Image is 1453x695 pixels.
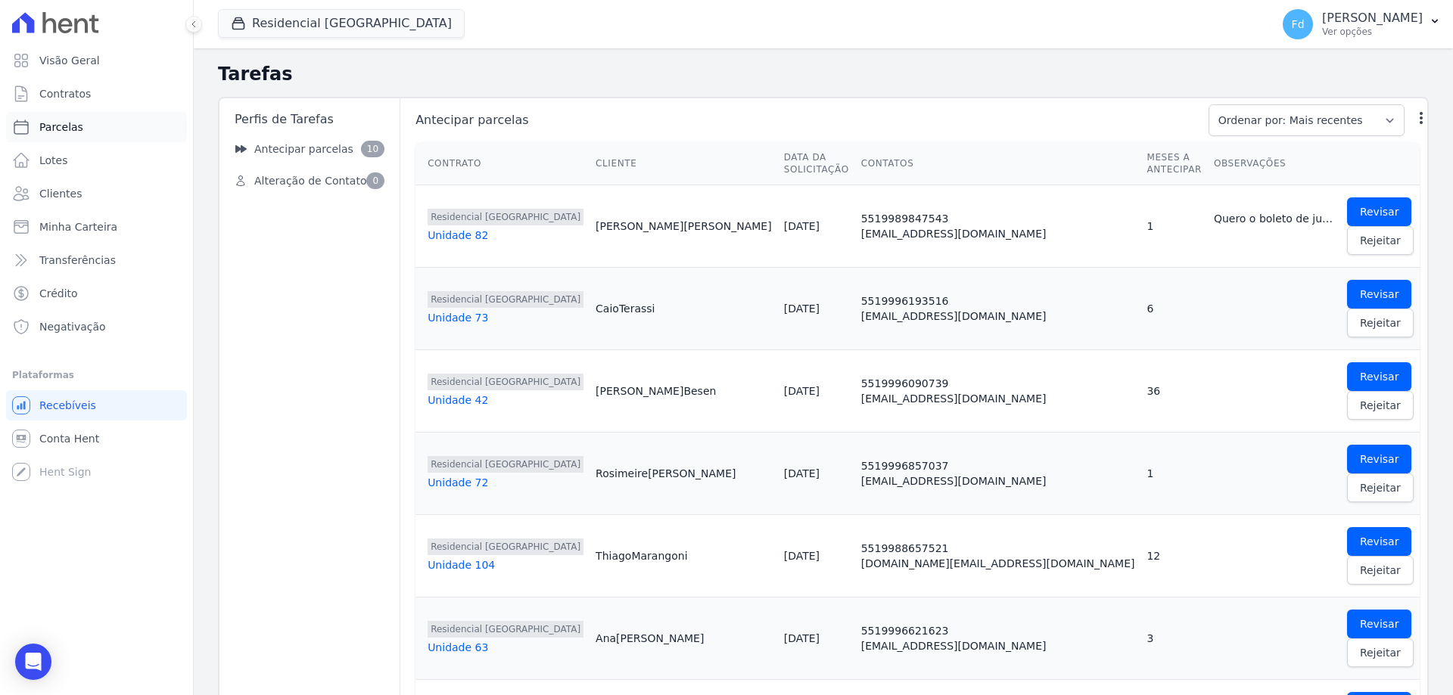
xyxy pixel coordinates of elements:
[1347,226,1414,255] a: Rejeitar
[861,541,1135,571] div: 5519988657521 [DOMAIN_NAME][EMAIL_ADDRESS][DOMAIN_NAME]
[1347,610,1412,638] a: Revisar
[39,119,83,135] span: Parcelas
[1360,480,1401,495] span: Rejeitar
[412,111,1199,129] span: Antecipar parcelas
[254,173,366,189] span: Alteração de Contato
[1347,527,1412,556] a: Revisar
[226,104,394,135] div: Perfis de Tarefas
[39,319,106,334] span: Negativação
[428,640,583,655] div: Unidade 63
[226,135,394,195] nav: Sidebar
[1147,631,1201,646] div: 3
[1147,219,1201,234] div: 1
[218,9,465,38] button: Residencial [GEOGRAPHIC_DATA]
[778,597,855,680] td: [DATE]
[861,211,1135,241] div: 5519989847543 [EMAIL_ADDRESS][DOMAIN_NAME]
[778,185,855,268] td: [DATE]
[1140,142,1207,185] th: Meses a antecipar
[428,374,583,390] span: Residencial [GEOGRAPHIC_DATA]
[596,631,772,646] div: Ana [PERSON_NAME]
[1360,563,1401,578] span: Rejeitar
[6,278,187,309] a: Crédito
[6,212,187,242] a: Minha Carteira
[39,286,78,301] span: Crédito
[1322,11,1423,26] p: [PERSON_NAME]
[415,142,590,185] th: Contrato
[361,141,384,157] span: 10
[366,172,384,189] span: 0
[6,45,187,76] a: Visão Geral
[1360,204,1399,219] span: Revisar
[1360,233,1401,248] span: Rejeitar
[6,79,187,109] a: Contratos
[1271,3,1453,45] button: Fd [PERSON_NAME] Ver opções
[428,538,583,555] span: Residencial [GEOGRAPHIC_DATA]
[39,86,91,101] span: Contratos
[1347,280,1412,309] a: Revisar
[596,383,772,399] div: [PERSON_NAME] Besen
[15,644,51,680] div: Open Intercom Messenger
[428,392,583,408] div: Unidade 42
[428,557,583,572] div: Unidade 104
[1360,645,1401,660] span: Rejeitar
[6,424,187,454] a: Conta Hent
[1347,309,1414,337] a: Rejeitar
[778,350,855,433] td: [DATE]
[855,142,1141,185] th: Contatos
[39,186,82,201] span: Clientes
[1347,638,1414,667] a: Rejeitar
[596,548,772,563] div: Thiago Marangoni
[39,253,116,268] span: Transferências
[861,458,1135,489] div: 5519996857037 [EMAIL_ADDRESS][DOMAIN_NAME]
[226,135,394,163] a: Antecipar parcelas 10
[1360,616,1399,631] span: Revisar
[6,312,187,342] a: Negativação
[39,219,117,234] span: Minha Carteira
[596,466,772,481] div: Rosimeire [PERSON_NAME]
[1147,466,1201,481] div: 1
[778,515,855,597] td: [DATE]
[6,178,187,209] a: Clientes
[1347,197,1412,226] a: Revisar
[428,475,583,490] div: Unidade 72
[226,166,394,195] a: Alteração de Contato 0
[1360,534,1399,549] span: Revisar
[590,142,778,185] th: Cliente
[1360,369,1399,384] span: Revisar
[218,61,1429,88] h2: Tarefas
[1347,391,1414,420] a: Rejeitar
[1360,398,1401,413] span: Rejeitar
[1208,142,1341,185] th: Observações
[778,268,855,350] td: [DATE]
[1147,383,1201,399] div: 36
[39,431,99,446] span: Conta Hent
[1347,473,1414,502] a: Rejeitar
[428,456,583,473] span: Residencial [GEOGRAPHIC_DATA]
[1322,26,1423,38] p: Ver opções
[861,623,1135,653] div: 5519996621623 [EMAIL_ADDRESS][DOMAIN_NAME]
[861,376,1135,406] div: 5519996090739 [EMAIL_ADDRESS][DOMAIN_NAME]
[861,293,1135,324] div: 5519996193516 [EMAIL_ADDRESS][DOMAIN_NAME]
[1214,211,1335,241] div: Quero o boleto de julho
[428,228,583,243] div: Unidade 82
[1347,362,1412,391] a: Revisar
[12,366,181,384] div: Plataformas
[778,433,855,515] td: [DATE]
[1360,315,1401,330] span: Rejeitar
[1147,548,1201,563] div: 12
[254,141,353,157] span: Antecipar parcelas
[596,219,772,234] div: [PERSON_NAME] [PERSON_NAME]
[1347,445,1412,473] a: Revisar
[1360,287,1399,302] span: Revisar
[6,245,187,275] a: Transferências
[1360,451,1399,467] span: Revisar
[6,145,187,175] a: Lotes
[428,621,583,638] span: Residencial [GEOGRAPHIC_DATA]
[1147,301,1201,316] div: 6
[39,153,68,168] span: Lotes
[1292,19,1305,29] span: Fd
[428,209,583,225] span: Residencial [GEOGRAPHIC_DATA]
[428,291,583,308] span: Residencial [GEOGRAPHIC_DATA]
[39,398,96,413] span: Recebíveis
[6,112,187,142] a: Parcelas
